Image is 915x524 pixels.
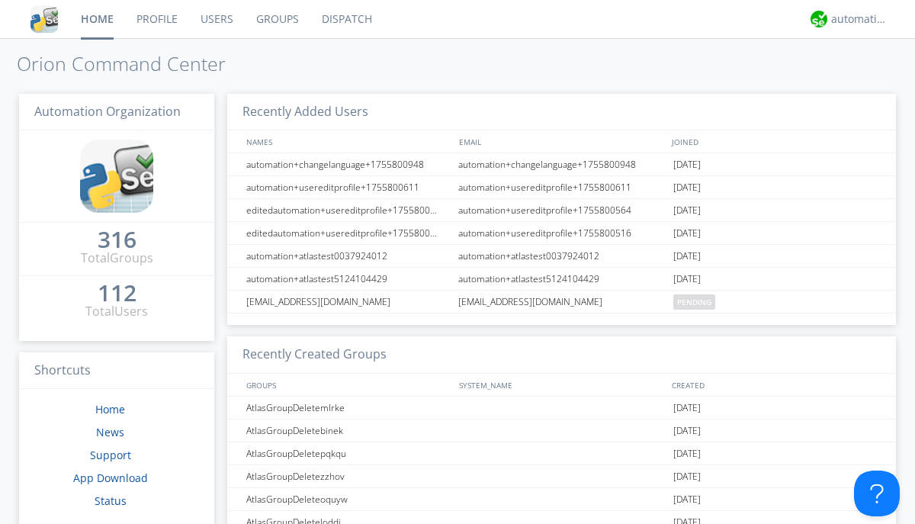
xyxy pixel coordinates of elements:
[454,268,669,290] div: automation+atlastest5124104429
[227,199,896,222] a: editedautomation+usereditprofile+1755800564automation+usereditprofile+1755800564[DATE]
[242,268,454,290] div: automation+atlastest5124104429
[673,222,701,245] span: [DATE]
[227,397,896,420] a: AtlasGroupDeletemlrke[DATE]
[673,420,701,442] span: [DATE]
[454,176,669,198] div: automation+usereditprofile+1755800611
[227,488,896,511] a: AtlasGroupDeleteoquyw[DATE]
[227,222,896,245] a: editedautomation+usereditprofile+1755800516automation+usereditprofile+1755800516[DATE]
[242,465,454,487] div: AtlasGroupDeletezzhov
[454,222,669,244] div: automation+usereditprofile+1755800516
[673,199,701,222] span: [DATE]
[34,103,181,120] span: Automation Organization
[227,153,896,176] a: automation+changelanguage+1755800948automation+changelanguage+1755800948[DATE]
[227,336,896,374] h3: Recently Created Groups
[242,442,454,465] div: AtlasGroupDeletepqkqu
[455,374,668,396] div: SYSTEM_NAME
[242,420,454,442] div: AtlasGroupDeletebinek
[242,222,454,244] div: editedautomation+usereditprofile+1755800516
[30,5,58,33] img: cddb5a64eb264b2086981ab96f4c1ba7
[242,291,454,313] div: [EMAIL_ADDRESS][DOMAIN_NAME]
[455,130,668,153] div: EMAIL
[673,153,701,176] span: [DATE]
[242,199,454,221] div: editedautomation+usereditprofile+1755800564
[668,130,881,153] div: JOINED
[242,130,451,153] div: NAMES
[227,442,896,465] a: AtlasGroupDeletepqkqu[DATE]
[673,465,701,488] span: [DATE]
[19,352,214,390] h3: Shortcuts
[454,291,669,313] div: [EMAIL_ADDRESS][DOMAIN_NAME]
[227,176,896,199] a: automation+usereditprofile+1755800611automation+usereditprofile+1755800611[DATE]
[454,245,669,267] div: automation+atlastest0037924012
[95,402,125,416] a: Home
[673,176,701,199] span: [DATE]
[81,249,153,267] div: Total Groups
[242,397,454,419] div: AtlasGroupDeletemlrke
[242,374,451,396] div: GROUPS
[98,232,136,247] div: 316
[673,294,715,310] span: pending
[831,11,888,27] div: automation+atlas
[80,140,153,213] img: cddb5a64eb264b2086981ab96f4c1ba7
[98,285,136,301] div: 112
[227,291,896,313] a: [EMAIL_ADDRESS][DOMAIN_NAME][EMAIL_ADDRESS][DOMAIN_NAME]pending
[454,199,669,221] div: automation+usereditprofile+1755800564
[673,397,701,420] span: [DATE]
[98,285,136,303] a: 112
[673,442,701,465] span: [DATE]
[854,471,900,516] iframe: Toggle Customer Support
[90,448,131,462] a: Support
[227,420,896,442] a: AtlasGroupDeletebinek[DATE]
[95,493,127,508] a: Status
[673,268,701,291] span: [DATE]
[227,245,896,268] a: automation+atlastest0037924012automation+atlastest0037924012[DATE]
[242,245,454,267] div: automation+atlastest0037924012
[454,153,669,175] div: automation+changelanguage+1755800948
[673,488,701,511] span: [DATE]
[227,268,896,291] a: automation+atlastest5124104429automation+atlastest5124104429[DATE]
[227,94,896,131] h3: Recently Added Users
[96,425,124,439] a: News
[242,153,454,175] div: automation+changelanguage+1755800948
[242,488,454,510] div: AtlasGroupDeleteoquyw
[98,232,136,249] a: 316
[673,245,701,268] span: [DATE]
[668,374,881,396] div: CREATED
[227,465,896,488] a: AtlasGroupDeletezzhov[DATE]
[811,11,827,27] img: d2d01cd9b4174d08988066c6d424eccd
[242,176,454,198] div: automation+usereditprofile+1755800611
[85,303,148,320] div: Total Users
[73,471,148,485] a: App Download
